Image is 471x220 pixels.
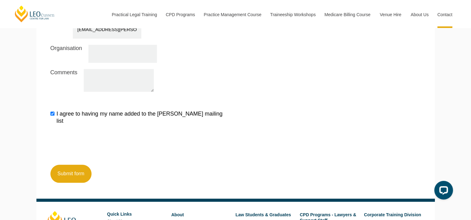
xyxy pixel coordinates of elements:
a: CPD Programs [161,1,199,28]
h6: Quick Links [107,212,167,217]
a: [PERSON_NAME] Centre for Law [14,5,55,23]
a: About [171,212,184,217]
a: Law Students & Graduates [235,212,291,217]
button: Submit form [50,165,92,183]
label: Comments [50,69,78,90]
iframe: LiveChat chat widget [429,178,455,204]
a: Practical Legal Training [107,1,161,28]
a: Corporate Training Division [364,212,421,217]
input: I agree to having my name added to the [PERSON_NAME] mailing list [50,112,54,116]
a: Traineeship Workshops [266,1,320,28]
label: I agree to having my name added to the [PERSON_NAME] mailing list [50,110,231,125]
a: About Us [406,1,433,28]
label: Organisation [50,45,82,61]
a: Contact [433,1,457,28]
a: Medicare Billing Course [320,1,375,28]
label: Email* [50,21,67,37]
a: Practice Management Course [199,1,266,28]
iframe: reCAPTCHA [50,134,145,158]
a: Venue Hire [375,1,406,28]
